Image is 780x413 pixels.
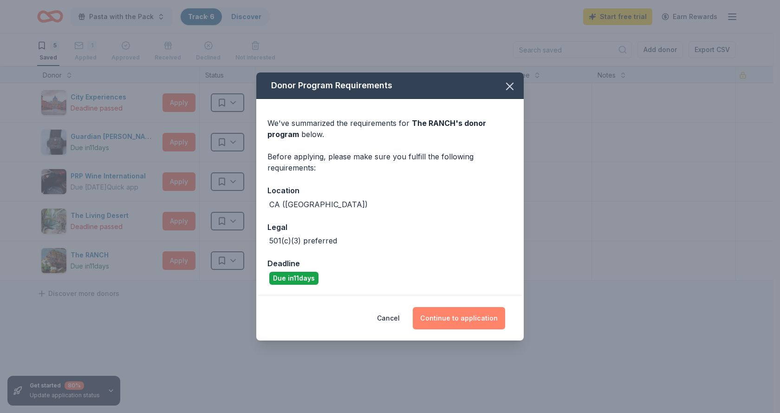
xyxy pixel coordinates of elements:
[267,257,513,269] div: Deadline
[267,221,513,233] div: Legal
[267,151,513,173] div: Before applying, please make sure you fulfill the following requirements:
[269,272,318,285] div: Due in 11 days
[377,307,400,329] button: Cancel
[269,199,368,210] div: CA ([GEOGRAPHIC_DATA])
[267,184,513,197] div: Location
[256,72,524,99] div: Donor Program Requirements
[269,235,337,246] div: 501(c)(3) preferred
[413,307,505,329] button: Continue to application
[267,118,513,140] div: We've summarized the requirements for below.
